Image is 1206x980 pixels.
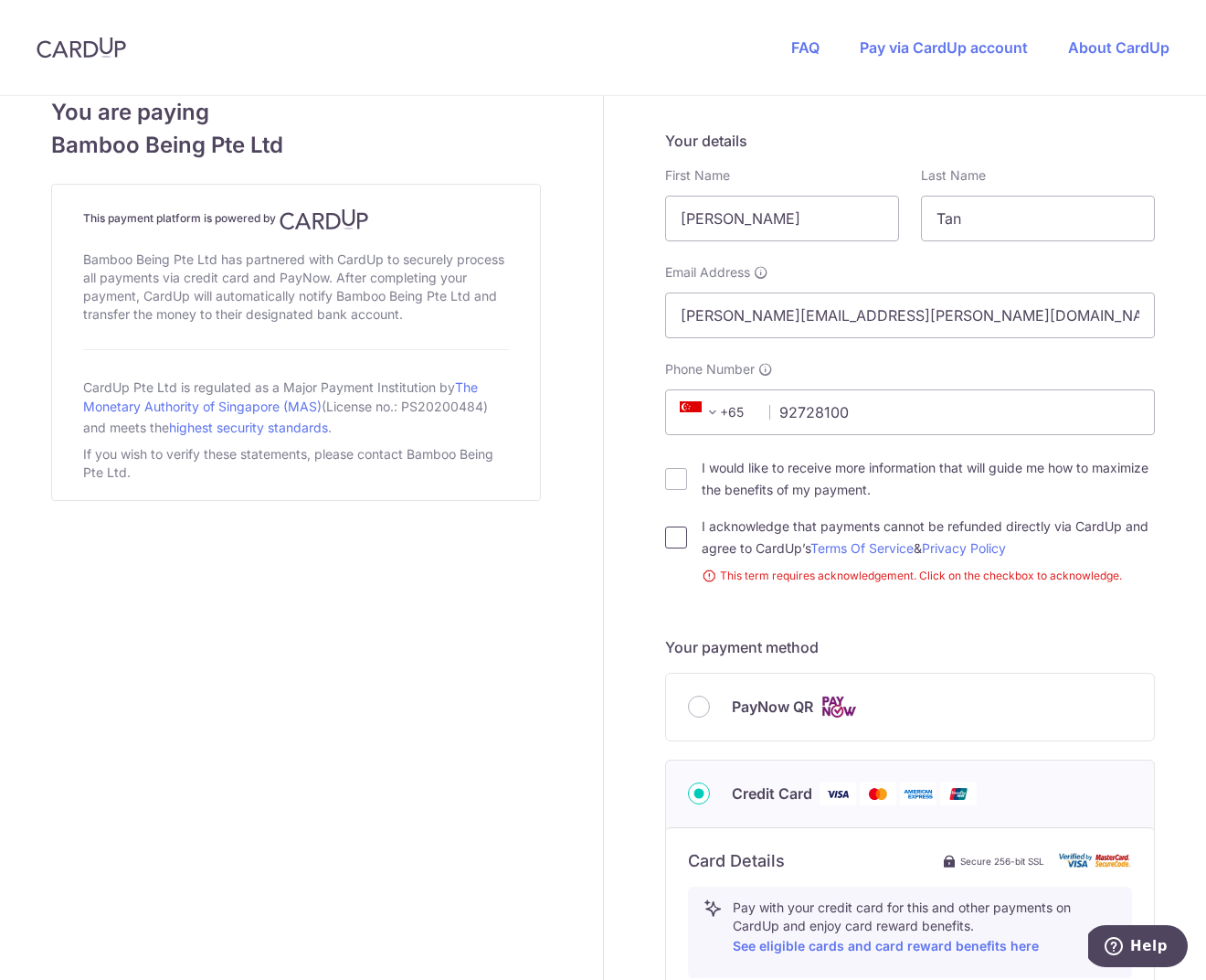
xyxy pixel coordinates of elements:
[900,783,936,805] img: American Express
[732,783,812,804] span: Credit Card
[732,696,813,718] span: PayNow QR
[280,208,369,230] img: CardUp
[688,850,785,872] h6: Card Details
[665,130,1155,152] h5: Your details
[83,208,509,230] h4: This payment platform is powered by
[1068,38,1169,57] a: About CardUp
[688,783,1132,805] div: Credit Card Visa Mastercard American Express Union Pay
[820,696,857,719] img: Cards logo
[665,263,750,282] span: Email Address
[921,196,1155,241] input: Last name
[51,96,541,129] span: You are paying
[665,293,1155,338] input: Email address
[820,783,856,805] img: Visa
[733,938,1039,953] a: See eligible cards and card reward benefits here
[702,516,1155,559] label: I acknowledge that payments cannot be refunded directly via CardUp and agree to CardUp’s &
[169,420,328,435] a: highest security standards
[702,567,1155,585] small: This term requires acknowledgement. Click on the checkbox to acknowledge.
[791,38,820,57] a: FAQ
[680,401,724,423] span: +65
[860,783,896,805] img: Mastercard
[960,854,1044,868] span: Secure 256-bit SSL
[940,783,977,805] img: Union Pay
[37,37,126,59] img: CardUp
[83,247,509,327] div: Bamboo Being Pte Ltd has partnered with CardUp to securely process all payments via credit card a...
[665,360,755,378] span: Phone Number
[665,636,1155,658] h5: Your payment method
[702,457,1155,501] label: I would like to receive more information that will guide me how to maximize the benefits of my pa...
[860,38,1028,57] a: Pay via CardUp account
[922,540,1006,556] a: Privacy Policy
[83,372,509,442] div: CardUp Pte Ltd is regulated as a Major Payment Institution by (License no.: PS20200484) and meets...
[674,401,756,423] span: +65
[83,442,509,485] div: If you wish to verify these statements, please contact Bamboo Being Pte Ltd.
[1088,925,1188,971] iframe: Opens a widget where you can find more information
[51,129,541,162] span: Bamboo Being Pte Ltd
[665,166,730,185] label: First Name
[810,540,914,556] a: Terms Of Service
[665,196,899,241] input: First name
[688,696,1132,719] div: PayNow QR Cards logo
[921,166,986,185] label: Last Name
[733,899,1116,957] p: Pay with your credit card for this and other payments on CardUp and enjoy card reward benefits.
[1059,853,1132,868] img: card secure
